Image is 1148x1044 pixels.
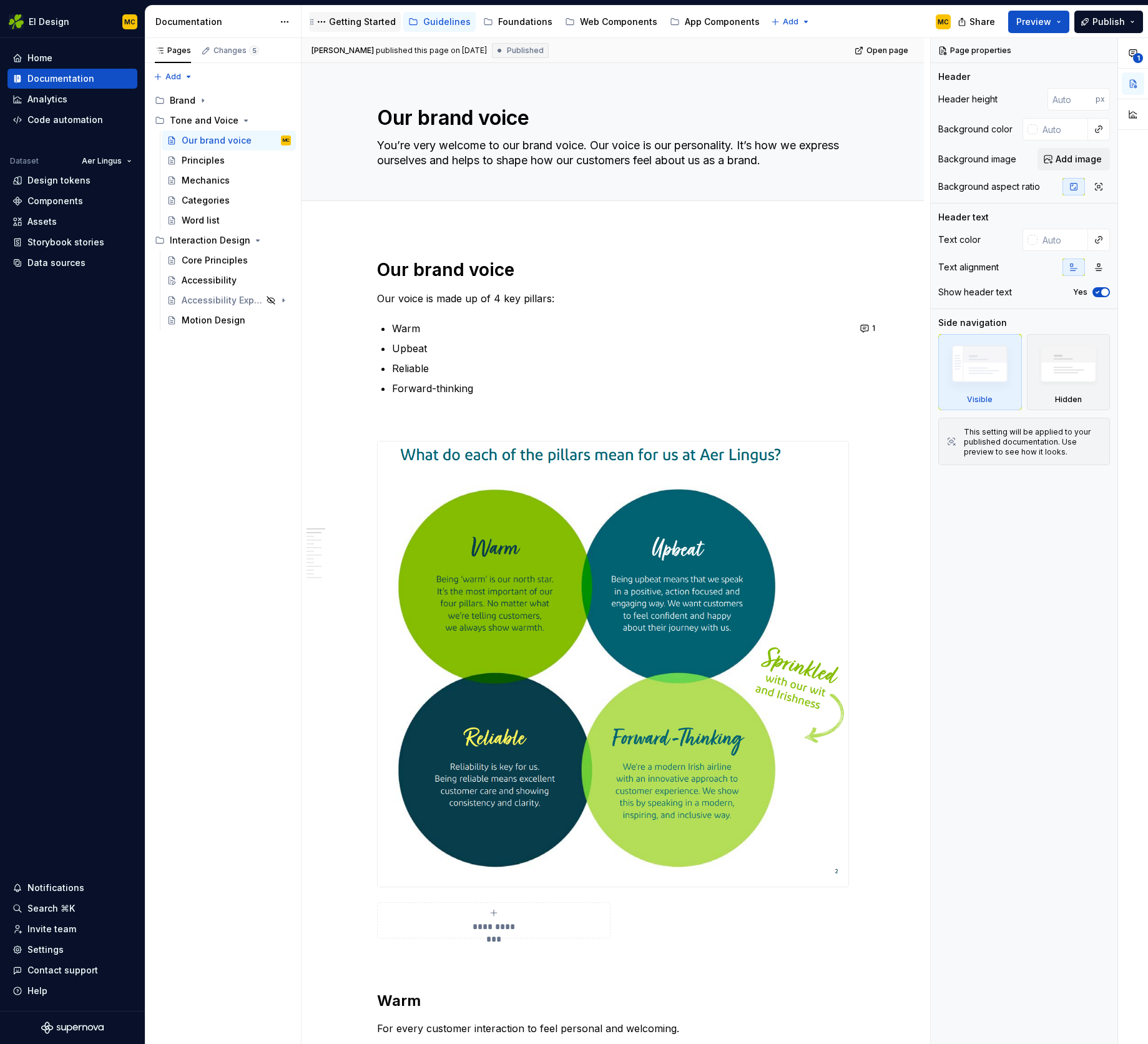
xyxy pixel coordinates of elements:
[312,46,374,56] span: [PERSON_NAME]
[155,16,273,28] div: Documentation
[866,46,908,56] span: Open page
[309,12,401,32] a: Getting Started
[560,12,662,32] a: Web Components
[150,91,296,111] div: Brand
[1038,118,1088,140] input: Auto
[377,291,849,306] p: Our voice is made up of 4 key pillars:
[1096,94,1105,104] p: px
[1016,16,1051,28] span: Preview
[162,190,296,210] a: Categories
[938,261,999,273] div: Text alignment
[938,123,1013,135] div: Background color
[82,156,122,166] span: Aer Lingus
[392,361,849,376] p: Reliable
[162,310,296,330] a: Motion Design
[375,103,846,133] textarea: Our brand voice
[872,323,875,333] span: 1
[162,290,296,310] a: Accessibility Explained
[27,174,91,187] div: Design tokens
[1038,229,1088,251] input: Auto
[7,919,137,939] a: Invite team
[7,69,137,89] a: Documentation
[783,17,798,27] span: Add
[478,12,557,32] a: Foundations
[1038,148,1110,170] button: Add image
[969,16,995,28] span: Share
[423,16,471,28] div: Guidelines
[938,211,989,224] div: Header text
[392,381,849,396] p: Forward-thinking
[1073,287,1087,297] label: Yes
[27,114,103,126] div: Code automation
[1056,153,1102,165] span: Add image
[162,270,296,290] a: Accessibility
[213,46,259,56] div: Changes
[27,923,76,935] div: Invite team
[7,253,137,273] a: Data sources
[967,395,993,405] div: Visible
[1133,53,1143,63] span: 1
[392,321,849,336] p: Warm
[182,194,230,207] div: Categories
[162,130,296,150] a: Our brand voiceMC
[162,210,296,230] a: Word list
[7,940,137,960] a: Settings
[29,16,69,28] div: EI Design
[27,236,104,249] div: Storybook stories
[856,320,881,337] button: 1
[27,93,67,106] div: Analytics
[27,52,52,64] div: Home
[7,960,137,980] button: Contact support
[580,16,657,28] div: Web Components
[249,46,259,56] span: 5
[7,89,137,109] a: Analytics
[170,234,250,247] div: Interaction Design
[938,17,949,27] div: MC
[938,286,1012,298] div: Show header text
[329,16,396,28] div: Getting Started
[309,9,765,34] div: Page tree
[7,212,137,232] a: Assets
[162,250,296,270] a: Core Principles
[7,981,137,1001] button: Help
[27,902,75,915] div: Search ⌘K
[170,114,238,127] div: Tone and Voice
[938,71,970,83] div: Header
[182,274,237,287] div: Accessibility
[162,170,296,190] a: Mechanics
[377,991,849,1011] h2: Warm
[938,317,1007,329] div: Side navigation
[665,12,765,32] a: App Components
[938,153,1016,165] div: Background image
[7,878,137,898] button: Notifications
[27,257,86,269] div: Data sources
[150,111,296,130] div: Tone and Voice
[150,68,197,86] button: Add
[377,1021,849,1036] p: For every customer interaction to feel personal and welcoming.
[938,93,998,106] div: Header height
[182,154,225,167] div: Principles
[9,14,24,29] img: 56b5df98-d96d-4d7e-807c-0afdf3bdaefa.png
[1047,88,1096,111] input: Auto
[7,48,137,68] a: Home
[41,1022,104,1034] a: Supernova Logo
[964,427,1102,457] div: This setting will be applied to your published documentation. Use preview to see how it looks.
[27,985,47,997] div: Help
[7,170,137,190] a: Design tokens
[182,174,230,187] div: Mechanics
[27,72,94,85] div: Documentation
[182,214,220,227] div: Word list
[150,91,296,330] div: Page tree
[165,72,181,82] span: Add
[124,17,135,27] div: MC
[951,11,1003,33] button: Share
[851,42,914,59] a: Open page
[76,152,137,170] button: Aer Lingus
[182,134,252,147] div: Our brand voice
[685,16,760,28] div: App Components
[182,314,245,327] div: Motion Design
[938,334,1022,410] div: Visible
[7,899,137,918] button: Search ⌘K
[150,230,296,250] div: Interaction Design
[283,134,290,147] div: MC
